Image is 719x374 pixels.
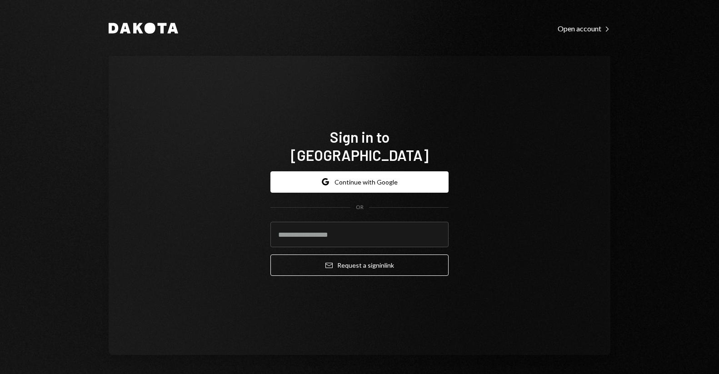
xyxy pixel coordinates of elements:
[356,204,364,211] div: OR
[270,171,449,193] button: Continue with Google
[558,24,610,33] div: Open account
[270,128,449,164] h1: Sign in to [GEOGRAPHIC_DATA]
[558,23,610,33] a: Open account
[270,254,449,276] button: Request a signinlink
